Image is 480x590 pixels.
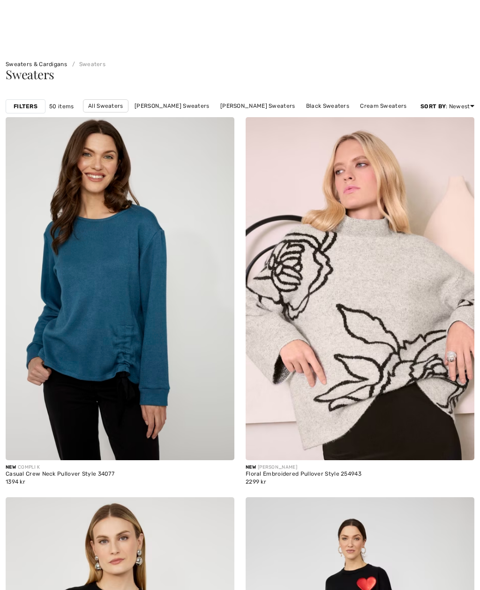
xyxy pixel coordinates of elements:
div: Floral Embroidered Pullover Style 254943 [246,471,474,478]
a: Pattern [284,112,315,125]
div: [PERSON_NAME] [246,464,474,471]
a: Long Sleeve [179,112,222,125]
a: Sweaters & Cardigans [6,61,67,67]
img: Floral Embroidered Pullover Style 254943. Oatmeal melange/black [246,117,474,460]
div: Casual Crew Neck Pullover Style 34077 [6,471,234,478]
span: 2299 kr [246,478,266,485]
strong: Sort By [420,103,446,110]
a: ¾ Sleeve [224,112,258,125]
a: Cream Sweaters [355,100,411,112]
a: Solid [260,112,283,125]
a: [PERSON_NAME] Sweaters [216,100,300,112]
span: 50 items [49,102,74,111]
a: All Sweaters [83,99,128,112]
span: New [6,464,16,470]
span: Sweaters [6,66,54,82]
a: [PERSON_NAME] Sweaters [130,100,214,112]
strong: Filters [14,102,37,111]
div: : Newest [420,102,474,111]
a: Black Sweaters [301,100,354,112]
div: COMPLI K [6,464,234,471]
span: 1394 kr [6,478,25,485]
span: New [246,464,256,470]
a: Sweaters [68,61,105,67]
img: Casual Crew Neck Pullover Style 34077. Peacock [6,117,234,460]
